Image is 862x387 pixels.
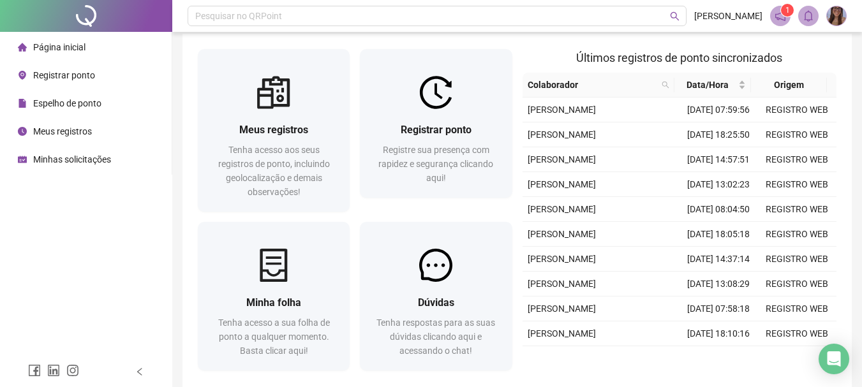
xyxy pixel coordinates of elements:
[401,124,472,136] span: Registrar ponto
[758,272,836,296] td: REGISTRO WEB
[576,51,782,64] span: Últimos registros de ponto sincronizados
[66,364,79,377] span: instagram
[218,318,330,356] span: Tenha acesso a sua folha de ponto a qualquer momento. Basta clicar aqui!
[135,367,144,376] span: left
[528,229,596,239] span: [PERSON_NAME]
[418,296,454,309] span: Dúvidas
[680,321,758,346] td: [DATE] 18:10:16
[680,78,735,92] span: Data/Hora
[239,124,308,136] span: Meus registros
[360,49,512,198] a: Registrar pontoRegistre sua presença com rapidez e segurança clicando aqui!
[47,364,60,377] span: linkedin
[758,172,836,197] td: REGISTRO WEB
[694,9,762,23] span: [PERSON_NAME]
[680,346,758,371] td: [DATE] 14:12:03
[33,126,92,136] span: Meus registros
[680,272,758,296] td: [DATE] 13:08:29
[680,222,758,247] td: [DATE] 18:05:18
[758,222,836,247] td: REGISTRO WEB
[819,344,849,374] div: Open Intercom Messenger
[758,321,836,346] td: REGISTRO WEB
[376,318,495,356] span: Tenha respostas para as suas dúvidas clicando aqui e acessando o chat!
[758,247,836,272] td: REGISTRO WEB
[803,10,814,22] span: bell
[758,147,836,172] td: REGISTRO WEB
[28,364,41,377] span: facebook
[33,70,95,80] span: Registrar ponto
[758,98,836,122] td: REGISTRO WEB
[378,145,493,183] span: Registre sua presença com rapidez e segurança clicando aqui!
[751,73,827,98] th: Origem
[528,204,596,214] span: [PERSON_NAME]
[18,71,27,80] span: environment
[674,73,750,98] th: Data/Hora
[360,222,512,370] a: DúvidasTenha respostas para as suas dúvidas clicando aqui e acessando o chat!
[758,346,836,371] td: REGISTRO WEB
[827,6,846,26] img: 90503
[680,98,758,122] td: [DATE] 07:59:56
[33,98,101,108] span: Espelho de ponto
[33,42,85,52] span: Página inicial
[528,105,596,115] span: [PERSON_NAME]
[758,296,836,321] td: REGISTRO WEB
[528,78,657,92] span: Colaborador
[18,43,27,52] span: home
[198,222,350,370] a: Minha folhaTenha acesso a sua folha de ponto a qualquer momento. Basta clicar aqui!
[18,99,27,108] span: file
[758,197,836,222] td: REGISTRO WEB
[18,155,27,164] span: schedule
[18,127,27,136] span: clock-circle
[659,75,672,94] span: search
[528,129,596,140] span: [PERSON_NAME]
[528,154,596,164] span: [PERSON_NAME]
[785,6,790,15] span: 1
[33,154,111,164] span: Minhas solicitações
[680,296,758,321] td: [DATE] 07:58:18
[680,247,758,272] td: [DATE] 14:37:14
[528,254,596,264] span: [PERSON_NAME]
[662,81,669,89] span: search
[246,296,301,309] span: Minha folha
[528,179,596,189] span: [PERSON_NAME]
[218,145,330,197] span: Tenha acesso aos seus registros de ponto, incluindo geolocalização e demais observações!
[680,122,758,147] td: [DATE] 18:25:50
[528,328,596,339] span: [PERSON_NAME]
[680,147,758,172] td: [DATE] 14:57:51
[758,122,836,147] td: REGISTRO WEB
[775,10,786,22] span: notification
[680,197,758,222] td: [DATE] 08:04:50
[680,172,758,197] td: [DATE] 13:02:23
[528,279,596,289] span: [PERSON_NAME]
[670,11,680,21] span: search
[198,49,350,212] a: Meus registrosTenha acesso aos seus registros de ponto, incluindo geolocalização e demais observa...
[781,4,794,17] sup: 1
[528,303,596,314] span: [PERSON_NAME]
